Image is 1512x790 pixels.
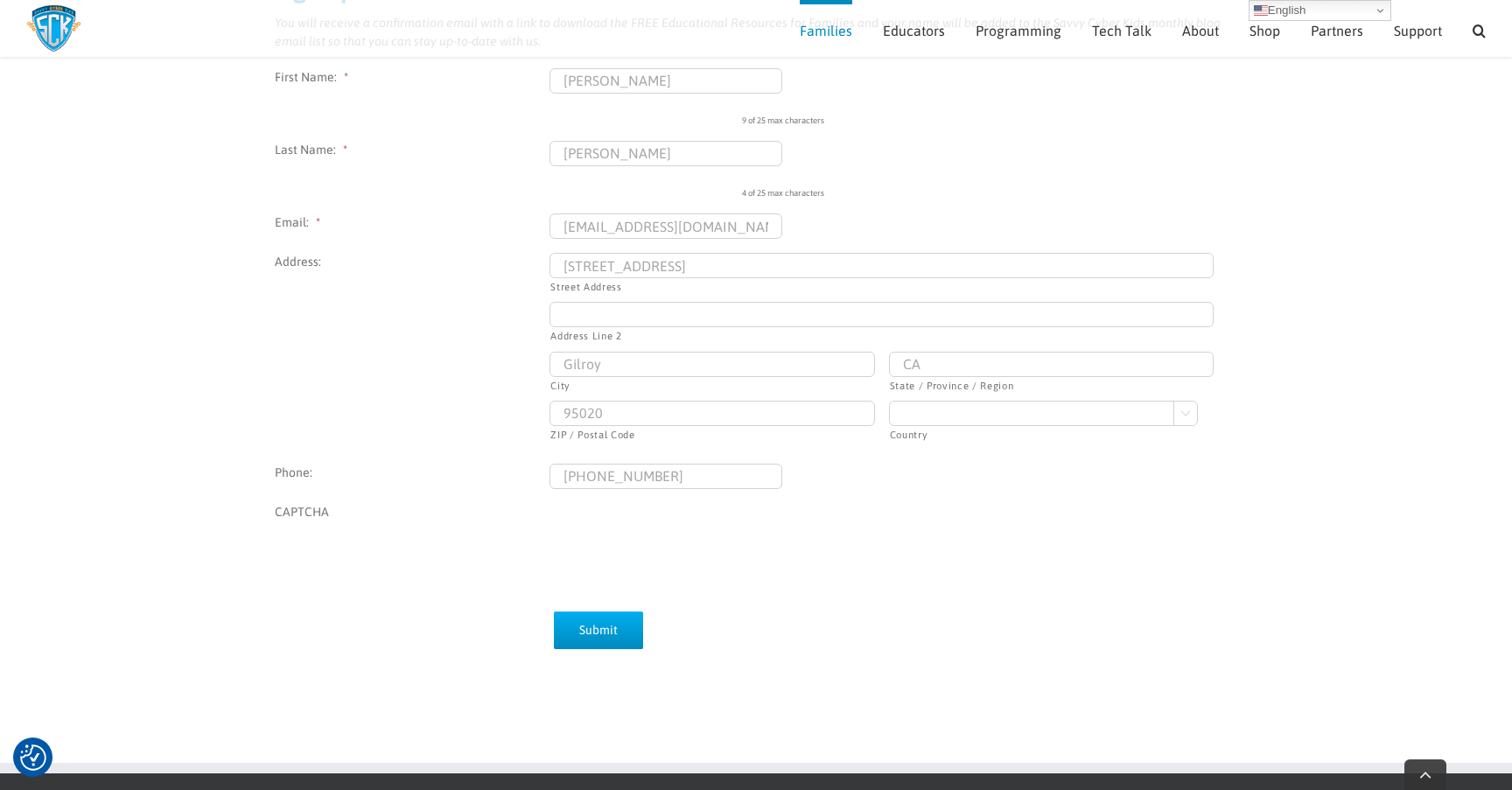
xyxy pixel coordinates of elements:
label: Address: [275,253,549,271]
img: en [1254,3,1268,17]
img: Savvy Cyber Kids Logo [26,4,81,52]
label: CAPTCHA [275,503,549,521]
span: Shop [1249,24,1280,38]
span: Tech Talk [1092,24,1151,38]
label: Phone: [275,464,549,482]
span: Partners [1311,24,1363,38]
label: Address Line 2 [550,328,1214,343]
label: City [550,378,874,393]
div: 9 of 25 max characters [742,101,1353,127]
label: Street Address [550,279,1214,294]
span: Programming [976,24,1061,38]
iframe: reCAPTCHA [549,503,815,571]
label: First Name: [275,68,549,87]
label: ZIP / Postal Code [550,427,874,442]
span: Educators [883,24,945,38]
button: Consent Preferences [20,745,46,771]
input: Submit [554,612,643,649]
span: Families [800,24,852,38]
span: About [1182,24,1219,38]
span: Support [1394,24,1442,38]
label: Email: [275,213,549,232]
label: Country [890,427,1214,442]
label: State / Province / Region [890,378,1214,393]
div: 4 of 25 max characters [742,173,1353,199]
img: Revisit consent button [20,745,46,771]
label: Last Name: [275,141,549,159]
